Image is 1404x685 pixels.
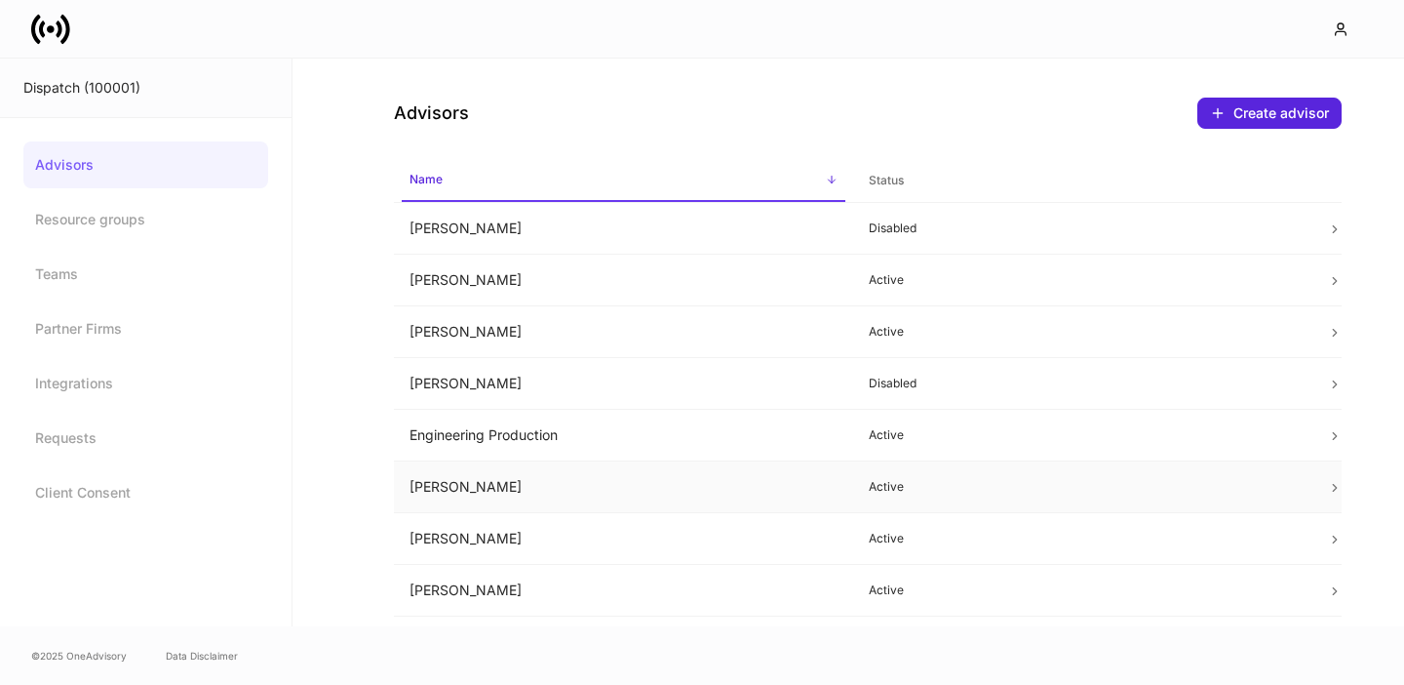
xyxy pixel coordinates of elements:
a: Partner Firms [23,305,268,352]
td: [PERSON_NAME] [394,203,853,255]
p: Active [869,427,1297,443]
p: Disabled [869,221,1297,236]
td: [PERSON_NAME] [394,306,853,358]
td: [PERSON_NAME] [394,513,853,565]
a: Teams [23,251,268,298]
a: Client Consent [23,469,268,516]
td: Engineering Production [394,410,853,462]
a: Data Disclaimer [166,648,238,664]
span: © 2025 OneAdvisory [31,648,127,664]
a: Requests [23,415,268,462]
td: [PERSON_NAME] [394,462,853,513]
p: Active [869,479,1297,495]
td: [PERSON_NAME] [394,565,853,617]
p: Active [869,583,1297,598]
td: [PERSON_NAME] [394,255,853,306]
td: [PERSON_NAME] [394,617,853,668]
p: Active [869,272,1297,288]
a: Integrations [23,360,268,407]
h4: Advisors [394,101,469,125]
h6: Status [869,171,904,189]
a: Advisors [23,141,268,188]
p: Active [869,531,1297,546]
h6: Name [409,170,443,188]
p: Disabled [869,376,1297,391]
td: [PERSON_NAME] [394,358,853,410]
button: Create advisor [1197,98,1342,129]
p: Active [869,324,1297,340]
a: Resource groups [23,196,268,243]
span: Name [402,160,845,202]
div: Create advisor [1210,105,1329,121]
span: Status [861,161,1305,201]
div: Dispatch (100001) [23,78,268,98]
